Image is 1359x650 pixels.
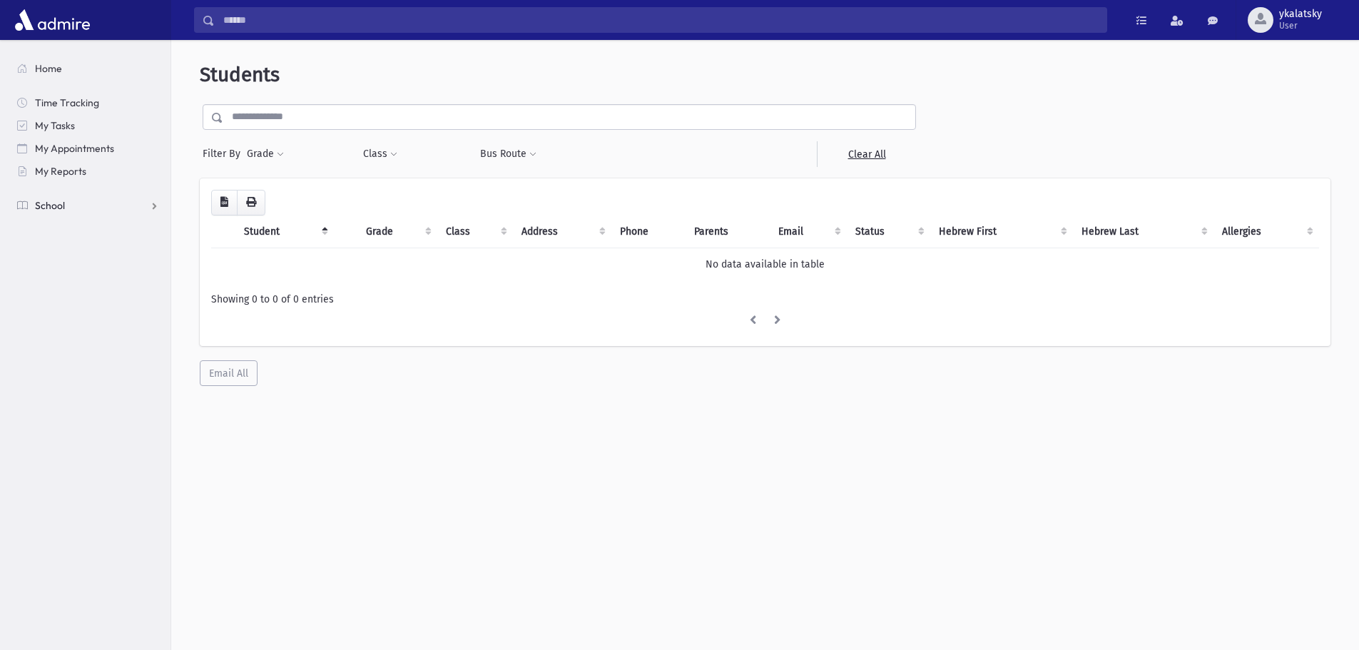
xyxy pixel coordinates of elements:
[246,141,285,167] button: Grade
[211,248,1319,280] td: No data available in table
[437,215,513,248] th: Class: activate to sort column ascending
[211,292,1319,307] div: Showing 0 to 0 of 0 entries
[6,114,170,137] a: My Tasks
[237,190,265,215] button: Print
[203,146,246,161] span: Filter By
[11,6,93,34] img: AdmirePro
[770,215,847,248] th: Email: activate to sort column ascending
[1073,215,1213,248] th: Hebrew Last: activate to sort column ascending
[6,137,170,160] a: My Appointments
[6,57,170,80] a: Home
[1213,215,1319,248] th: Allergies: activate to sort column ascending
[817,141,916,167] a: Clear All
[6,160,170,183] a: My Reports
[479,141,537,167] button: Bus Route
[200,360,258,386] button: Email All
[1279,9,1322,20] span: ykalatsky
[215,7,1106,33] input: Search
[847,215,930,248] th: Status: activate to sort column ascending
[513,215,611,248] th: Address: activate to sort column ascending
[6,194,170,217] a: School
[362,141,398,167] button: Class
[1279,20,1322,31] span: User
[235,215,334,248] th: Student: activate to sort column descending
[200,63,280,86] span: Students
[35,96,99,109] span: Time Tracking
[357,215,437,248] th: Grade: activate to sort column ascending
[211,190,238,215] button: CSV
[35,119,75,132] span: My Tasks
[611,215,685,248] th: Phone
[35,142,114,155] span: My Appointments
[6,91,170,114] a: Time Tracking
[35,62,62,75] span: Home
[930,215,1073,248] th: Hebrew First: activate to sort column ascending
[35,165,86,178] span: My Reports
[35,199,65,212] span: School
[686,215,770,248] th: Parents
